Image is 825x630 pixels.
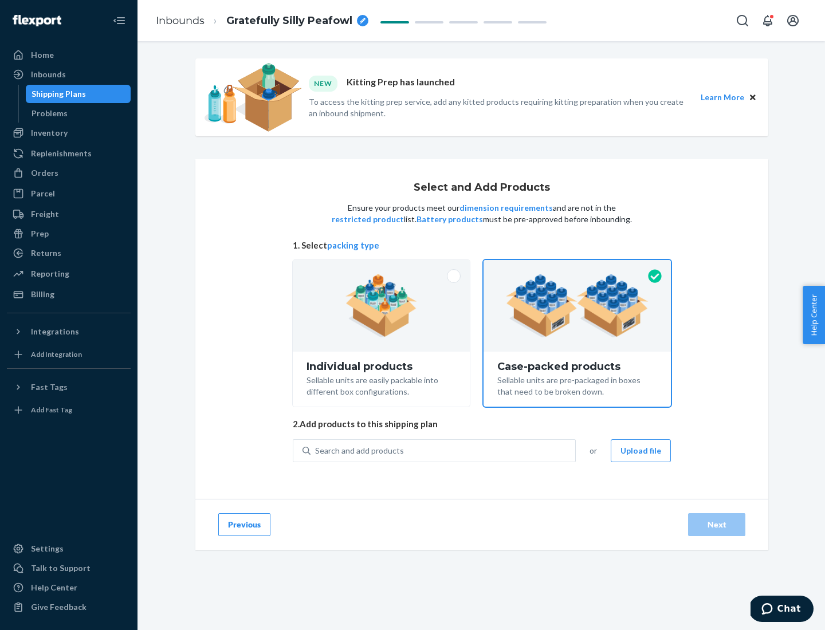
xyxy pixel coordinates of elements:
[293,418,671,430] span: 2. Add products to this shipping plan
[31,148,92,159] div: Replenishments
[31,49,54,61] div: Home
[31,349,82,359] div: Add Integration
[7,598,131,616] button: Give Feedback
[31,127,68,139] div: Inventory
[747,91,759,104] button: Close
[226,14,352,29] span: Gratefully Silly Peafowl
[611,439,671,462] button: Upload file
[13,15,61,26] img: Flexport logo
[332,214,404,225] button: restricted product
[31,208,59,220] div: Freight
[7,144,131,163] a: Replenishments
[307,361,456,372] div: Individual products
[156,14,205,27] a: Inbounds
[31,582,77,593] div: Help Center
[688,513,745,536] button: Next
[7,164,131,182] a: Orders
[7,124,131,142] a: Inventory
[307,372,456,397] div: Sellable units are easily packable into different box configurations.
[31,289,54,300] div: Billing
[781,9,804,32] button: Open account menu
[327,239,379,251] button: packing type
[7,378,131,396] button: Fast Tags
[32,108,68,119] div: Problems
[414,182,550,194] h1: Select and Add Products
[7,65,131,84] a: Inbounds
[497,361,657,372] div: Case-packed products
[32,88,86,100] div: Shipping Plans
[751,596,814,624] iframe: Opens a widget where you can chat to one of our agents
[7,345,131,364] a: Add Integration
[7,205,131,223] a: Freight
[7,225,131,243] a: Prep
[497,372,657,397] div: Sellable units are pre-packaged in boxes that need to be broken down.
[459,202,553,214] button: dimension requirements
[108,9,131,32] button: Close Navigation
[31,381,68,393] div: Fast Tags
[731,9,754,32] button: Open Search Box
[7,559,131,577] button: Talk to Support
[701,91,744,104] button: Learn More
[506,274,649,337] img: case-pack.59cecea509d18c883b923b81aeac6d0b.png
[31,188,55,199] div: Parcel
[345,274,417,337] img: individual-pack.facf35554cb0f1810c75b2bd6df2d64e.png
[31,268,69,279] div: Reporting
[147,4,378,38] ol: breadcrumbs
[7,322,131,341] button: Integrations
[803,286,825,344] button: Help Center
[7,285,131,304] a: Billing
[309,76,337,91] div: NEW
[26,104,131,123] a: Problems
[31,405,72,415] div: Add Fast Tag
[417,214,483,225] button: Battery products
[7,578,131,597] a: Help Center
[31,326,79,337] div: Integrations
[31,601,87,613] div: Give Feedback
[26,85,131,103] a: Shipping Plans
[7,265,131,283] a: Reporting
[7,184,131,203] a: Parcel
[218,513,270,536] button: Previous
[7,540,131,558] a: Settings
[31,247,61,259] div: Returns
[7,244,131,262] a: Returns
[31,543,64,554] div: Settings
[309,96,690,119] p: To access the kitting prep service, add any kitted products requiring kitting preparation when yo...
[315,445,404,456] div: Search and add products
[31,562,91,574] div: Talk to Support
[347,76,455,91] p: Kitting Prep has launched
[331,202,633,225] p: Ensure your products meet our and are not in the list. must be pre-approved before inbounding.
[698,519,736,530] div: Next
[293,239,671,251] span: 1. Select
[7,401,131,419] a: Add Fast Tag
[756,9,779,32] button: Open notifications
[31,69,66,80] div: Inbounds
[590,445,597,456] span: or
[31,167,58,179] div: Orders
[31,228,49,239] div: Prep
[7,46,131,64] a: Home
